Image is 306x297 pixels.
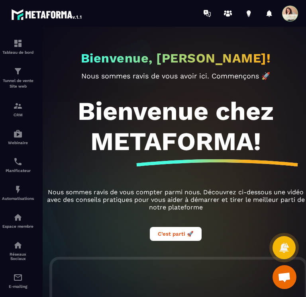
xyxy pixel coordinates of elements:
[2,224,34,229] p: Espace membre
[2,179,34,207] a: automationsautomationsAutomatisations
[2,61,34,95] a: formationformationTunnel de vente Site web
[45,72,306,80] p: Nous sommes ravis de vous avoir ici. Commençons 🚀
[2,252,34,261] p: Réseaux Sociaux
[13,273,23,282] img: email
[13,213,23,222] img: automations
[2,33,34,61] a: formationformationTableau de bord
[150,227,202,241] button: C’est parti 🚀
[2,151,34,179] a: schedulerschedulerPlanificateur
[273,265,296,289] a: Ouvrir le chat
[81,51,271,66] h2: Bienvenue, [PERSON_NAME]!
[2,50,34,55] p: Tableau de bord
[2,78,34,89] p: Tunnel de vente Site web
[2,234,34,267] a: social-networksocial-networkRéseaux Sociaux
[13,101,23,111] img: formation
[2,141,34,145] p: Webinaire
[150,230,202,237] a: C’est parti 🚀
[13,39,23,48] img: formation
[2,95,34,123] a: formationformationCRM
[2,284,34,289] p: E-mailing
[11,7,83,21] img: logo
[2,168,34,173] p: Planificateur
[13,157,23,166] img: scheduler
[13,129,23,139] img: automations
[13,185,23,194] img: automations
[2,113,34,117] p: CRM
[2,207,34,234] a: automationsautomationsEspace membre
[13,240,23,250] img: social-network
[2,123,34,151] a: automationsautomationsWebinaire
[45,96,306,156] h1: Bienvenue chez METAFORMA!
[45,188,306,211] p: Nous sommes ravis de vous compter parmi nous. Découvrez ci-dessous une vidéo avec des conseils pr...
[2,196,34,201] p: Automatisations
[13,66,23,76] img: formation
[2,267,34,295] a: emailemailE-mailing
